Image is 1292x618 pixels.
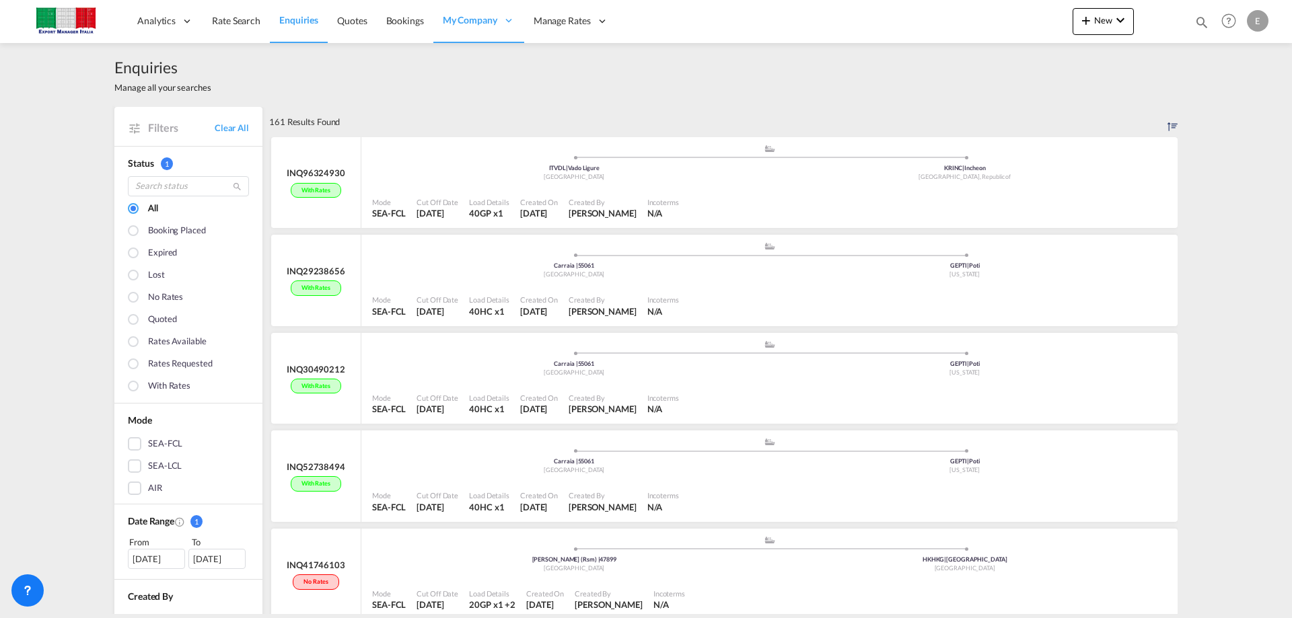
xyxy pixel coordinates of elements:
[291,476,341,492] div: With rates
[469,295,509,305] div: Load Details
[949,369,980,376] span: [US_STATE]
[569,197,637,207] div: Created By
[114,56,211,78] span: Enquiries
[215,122,249,134] a: Clear All
[544,564,604,572] span: [GEOGRAPHIC_DATA]
[128,437,249,451] md-checkbox: SEA-FCL
[647,490,679,500] div: Incoterms
[287,167,345,179] div: INQ96324930
[386,15,424,26] span: Bookings
[575,598,643,611] div: Ranim Abdou
[417,502,443,512] span: [DATE]
[576,262,578,269] span: |
[554,360,577,367] span: Carraia
[161,157,173,170] span: 1
[762,145,778,152] md-icon: assets/icons/custom/ship-fill.svg
[114,81,211,93] span: Manage all your searches
[287,461,345,473] div: INQ52738494
[949,466,980,473] span: [US_STATE]
[128,414,152,426] span: Mode
[372,305,406,317] div: SEA-FCL
[554,457,577,465] span: Carraia
[148,459,182,473] div: SEA-LCL
[935,564,995,572] span: [GEOGRAPHIC_DATA]
[190,515,203,528] span: 1
[967,262,969,269] span: |
[532,555,600,563] span: [PERSON_NAME] (Rsm)
[647,295,679,305] div: Incoterms
[569,295,637,305] div: Created By
[293,574,338,590] div: No rates
[575,588,643,598] div: Created By
[950,262,980,269] span: GEPTI Poti
[417,588,458,598] div: Cut Off Date
[967,457,969,465] span: |
[544,270,604,278] span: [GEOGRAPHIC_DATA]
[1247,10,1268,32] div: E
[417,490,458,500] div: Cut Off Date
[520,207,558,219] div: 1 Oct 2025
[174,516,185,527] md-icon: Created On
[232,182,242,192] md-icon: icon-magnify
[148,120,215,135] span: Filters
[337,15,367,26] span: Quotes
[520,208,547,219] span: [DATE]
[417,501,458,513] div: 29 Sep 2025
[647,207,663,219] div: N/A
[372,207,406,219] div: SEA-FCL
[526,588,564,598] div: Created On
[291,379,341,394] div: With rates
[520,305,558,317] div: 1 Oct 2025
[566,164,568,171] span: |
[520,490,558,500] div: Created On
[1112,12,1128,28] md-icon: icon-chevron-down
[291,183,341,198] div: With rates
[544,466,604,473] span: [GEOGRAPHIC_DATA]
[417,403,443,414] span: [DATE]
[269,430,1178,529] div: INQ52738494With rates assets/icons/custom/ship-fill.svgassets/icons/custom/roll-o-plane.svgOrigin...
[287,265,345,277] div: INQ29238656
[417,598,458,611] div: 29 Sep 2025
[520,393,558,403] div: Created On
[569,490,637,500] div: Created By
[578,360,595,367] span: 55061
[128,481,249,495] md-checkbox: AIR
[372,403,406,415] div: SEA-FCL
[762,438,778,445] md-icon: assets/icons/custom/ship-fill.svg
[417,393,458,403] div: Cut Off Date
[950,457,980,465] span: GEPTI Poti
[469,598,515,611] div: 20GP x 1 , 40GP x 1 , 40HC x 1
[469,490,509,500] div: Load Details
[544,369,604,376] span: [GEOGRAPHIC_DATA]
[1078,15,1128,26] span: New
[417,197,458,207] div: Cut Off Date
[554,262,577,269] span: Carraia
[128,157,153,169] span: Status
[287,559,345,571] div: INQ41746103
[469,501,509,513] div: 40HC x 1
[212,15,260,26] span: Rate Search
[291,280,341,296] div: With rates
[949,270,980,278] span: [US_STATE]
[417,403,458,415] div: 1 Oct 2025
[469,197,509,207] div: Load Details
[569,305,637,317] div: VALERIA STOPPINI
[520,403,558,415] div: 1 Oct 2025
[544,173,604,180] span: [GEOGRAPHIC_DATA]
[647,501,663,513] div: N/A
[137,14,176,28] span: Analytics
[944,555,946,563] span: |
[128,535,249,569] span: From To [DATE][DATE]
[647,305,663,317] div: N/A
[469,403,509,415] div: 40HC x 1
[372,501,406,513] div: SEA-FCL
[962,164,964,171] span: |
[148,268,165,283] div: Lost
[148,224,206,239] div: Booking placed
[148,335,207,350] div: Rates available
[190,535,250,549] div: To
[1078,12,1094,28] md-icon: icon-plus 400-fg
[128,459,249,473] md-checkbox: SEA-LCL
[188,549,246,569] div: [DATE]
[372,588,406,598] div: Mode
